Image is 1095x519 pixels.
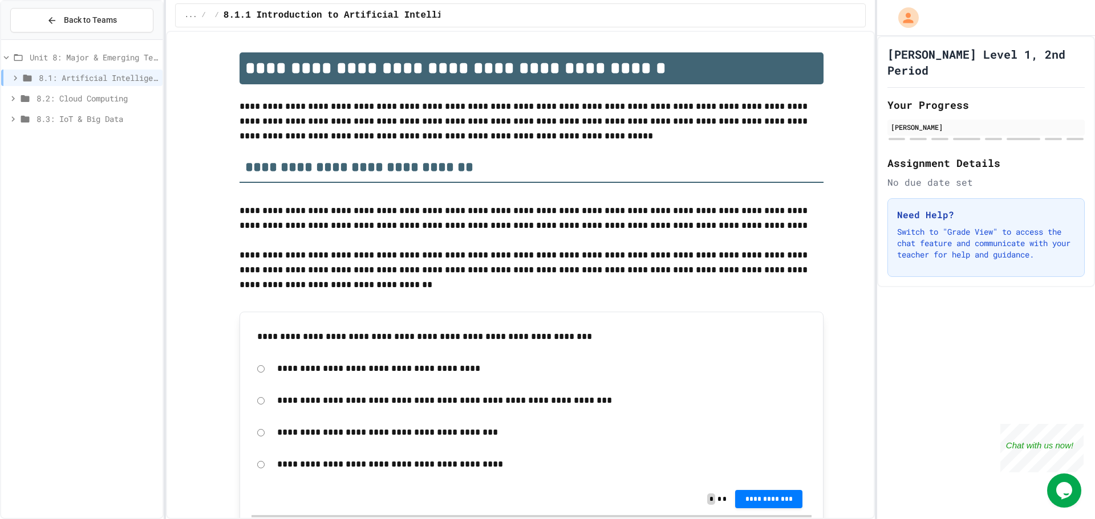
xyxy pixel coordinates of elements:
span: 8.3: IoT & Big Data [36,113,158,125]
span: Back to Teams [64,14,117,26]
div: No due date set [887,175,1085,189]
span: 8.2: Cloud Computing [36,92,158,104]
span: / [201,11,205,20]
h3: Need Help? [897,208,1075,222]
span: 8.1.1 Introduction to Artificial Intelligence [224,9,470,22]
span: 8.1: Artificial Intelligence Basics [39,72,158,84]
div: My Account [886,5,922,31]
h2: Assignment Details [887,155,1085,171]
span: / [215,11,219,20]
iframe: chat widget [1000,424,1084,472]
p: Switch to "Grade View" to access the chat feature and communicate with your teacher for help and ... [897,226,1075,260]
div: [PERSON_NAME] [891,122,1081,132]
h1: [PERSON_NAME] Level 1, 2nd Period [887,46,1085,78]
span: Unit 8: Major & Emerging Technologies [30,51,158,63]
iframe: chat widget [1047,473,1084,508]
span: ... [185,11,197,20]
button: Back to Teams [10,8,153,32]
h2: Your Progress [887,97,1085,113]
